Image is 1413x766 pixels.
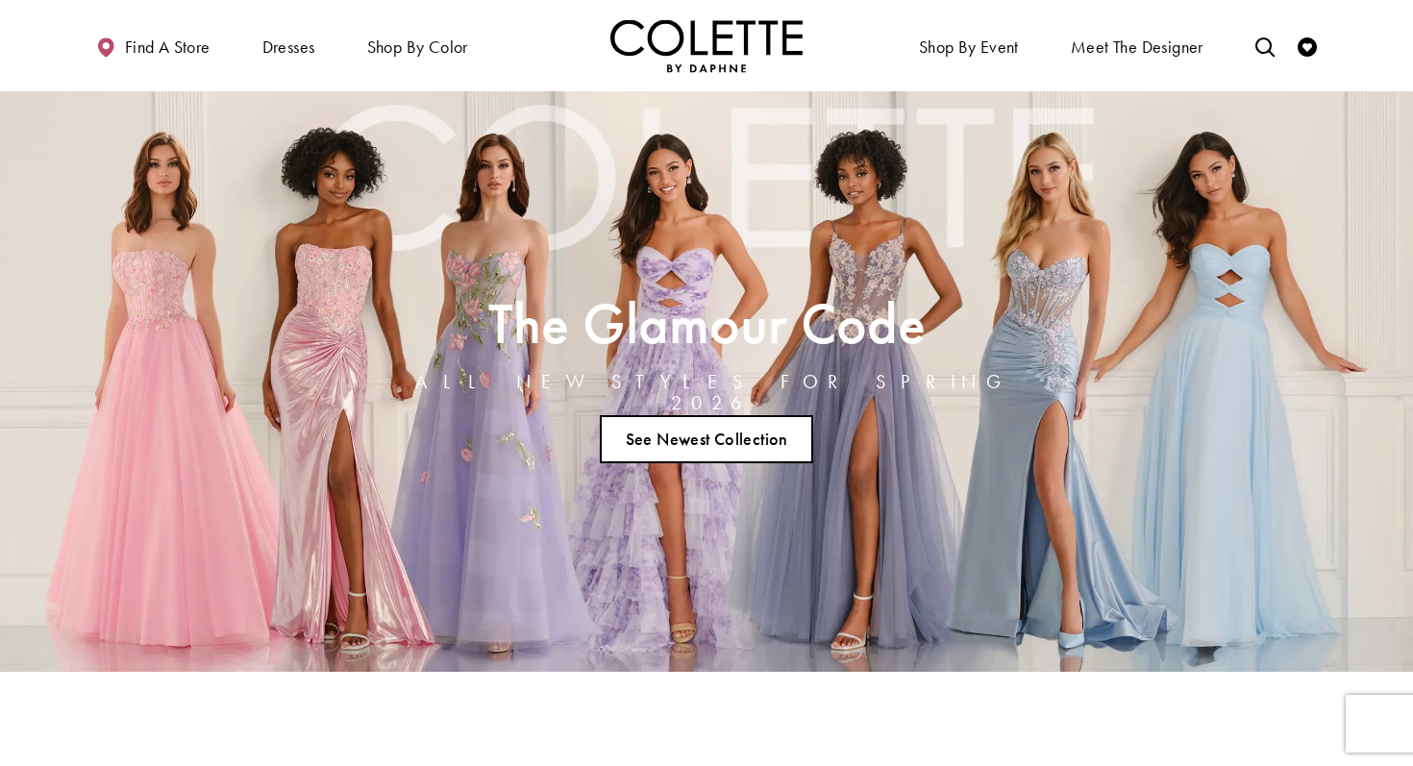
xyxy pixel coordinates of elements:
[1251,19,1279,72] a: Toggle search
[914,19,1024,72] span: Shop By Event
[610,19,803,72] img: Colette by Daphne
[1066,19,1208,72] a: Meet the designer
[262,37,315,57] span: Dresses
[372,408,1041,471] ul: Slider Links
[919,37,1019,57] span: Shop By Event
[600,415,813,463] a: See Newest Collection The Glamour Code ALL NEW STYLES FOR SPRING 2026
[125,37,211,57] span: Find a store
[610,19,803,72] a: Visit Home Page
[1071,37,1203,57] span: Meet the designer
[362,19,473,72] span: Shop by color
[258,19,320,72] span: Dresses
[378,297,1035,350] h2: The Glamour Code
[91,19,214,72] a: Find a store
[367,37,468,57] span: Shop by color
[1293,19,1322,72] a: Check Wishlist
[378,371,1035,413] h4: ALL NEW STYLES FOR SPRING 2026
